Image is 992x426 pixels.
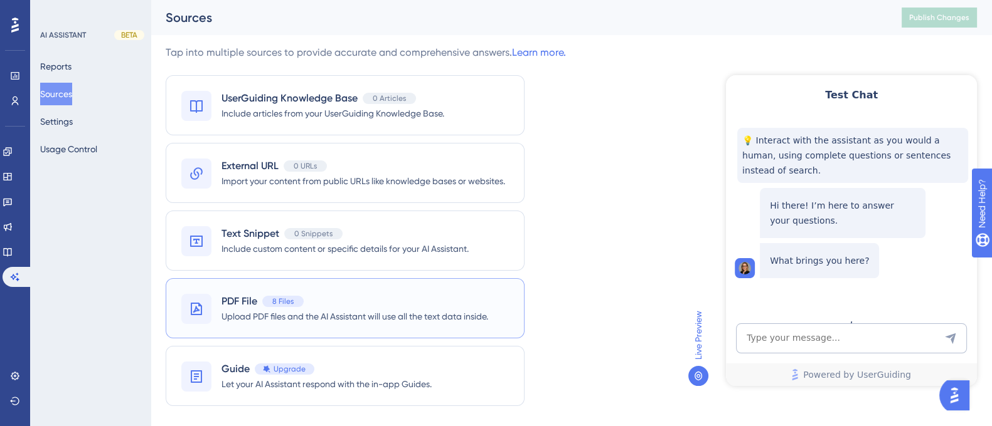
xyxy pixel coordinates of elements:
span: Live Preview [691,311,706,360]
span: UserGuiding Knowledge Base [221,91,358,106]
div: Tap into multiple sources to provide accurate and comprehensive answers. [166,45,566,60]
span: Upload PDF files and the AI Assistant will use all the text data inside. [221,309,488,324]
span: 0 Snippets [294,229,333,239]
span: Let your AI Assistant respond with the in-app Guides. [221,377,432,392]
div: Sources [166,9,870,26]
span: PDF File [221,294,257,309]
iframe: UserGuiding AI Assistant [726,75,977,386]
span: Publish Changes [909,13,969,23]
button: Reports [40,55,72,78]
span: Import your content from public URLs like knowledge bases or websites. [221,174,505,189]
span: Need Help? [29,3,78,18]
button: Publish Changes [902,8,977,28]
span: Upgrade [274,364,306,374]
button: Settings [40,110,73,133]
iframe: UserGuiding AI Assistant Launcher [939,377,977,414]
span: 8 Files [272,296,294,306]
button: Sources [40,83,72,105]
button: Usage Control [40,138,97,160]
div: AI ASSISTANT [40,30,86,40]
div: BETA [114,30,144,40]
a: Learn more. [512,46,566,58]
span: Include custom content or specific details for your AI Assistant. [221,241,469,256]
span: Include articles from your UserGuiding Knowledge Base. [221,106,444,121]
span: External URL [221,158,279,174]
span: Text Snippet [221,226,279,241]
span: 0 URLs [294,161,317,171]
span: 0 Articles [373,93,406,103]
span: Guide [221,361,250,377]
